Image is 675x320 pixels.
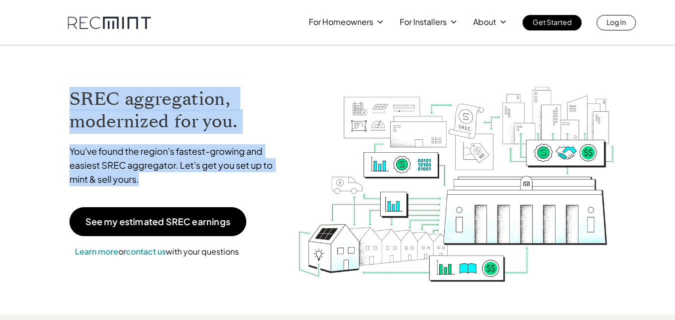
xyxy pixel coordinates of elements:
a: Learn more [75,246,118,257]
p: See my estimated SREC earnings [85,217,230,226]
a: contact us [126,246,166,257]
h1: SREC aggregation, modernized for you. [69,88,282,133]
a: See my estimated SREC earnings [69,207,246,236]
p: Log In [607,15,626,29]
a: Log In [597,15,636,30]
p: or with your questions [69,245,244,258]
p: You've found the region's fastest-growing and easiest SREC aggregator. Let's get you set up to mi... [69,144,282,186]
p: Get Started [533,15,572,29]
img: RECmint value cycle [297,60,616,285]
p: For Installers [400,15,447,29]
p: About [473,15,496,29]
a: Get Started [523,15,582,30]
p: For Homeowners [309,15,373,29]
